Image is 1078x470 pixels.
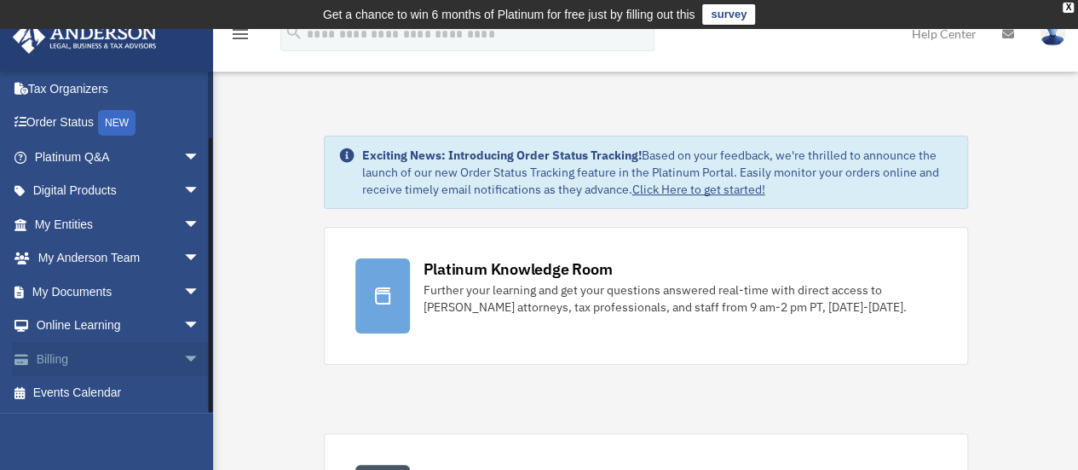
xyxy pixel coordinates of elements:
a: Platinum Q&Aarrow_drop_down [12,140,226,174]
i: menu [230,24,251,44]
div: close [1063,3,1074,13]
a: My Documentsarrow_drop_down [12,275,226,309]
img: User Pic [1040,21,1065,46]
span: arrow_drop_down [183,174,217,209]
div: Based on your feedback, we're thrilled to announce the launch of our new Order Status Tracking fe... [362,147,954,198]
img: Anderson Advisors Platinum Portal [8,20,162,54]
span: arrow_drop_down [183,342,217,377]
i: search [285,23,303,42]
a: My Entitiesarrow_drop_down [12,207,226,241]
a: Digital Productsarrow_drop_down [12,174,226,208]
a: Tax Organizers [12,72,226,106]
div: Get a chance to win 6 months of Platinum for free just by filling out this [323,4,695,25]
span: arrow_drop_down [183,140,217,175]
span: arrow_drop_down [183,207,217,242]
div: Further your learning and get your questions answered real-time with direct access to [PERSON_NAM... [424,281,937,316]
a: Online Learningarrow_drop_down [12,309,226,343]
a: Events Calendar [12,376,226,410]
a: My Anderson Teamarrow_drop_down [12,241,226,276]
strong: Exciting News: Introducing Order Status Tracking! [362,148,642,163]
span: arrow_drop_down [183,241,217,276]
span: arrow_drop_down [183,309,217,344]
div: NEW [98,110,135,136]
a: Billingarrow_drop_down [12,342,226,376]
a: Platinum Knowledge Room Further your learning and get your questions answered real-time with dire... [324,227,968,365]
a: survey [702,4,755,25]
a: Click Here to get started! [632,182,765,197]
div: Platinum Knowledge Room [424,258,613,280]
span: arrow_drop_down [183,275,217,310]
a: Order StatusNEW [12,106,226,141]
a: menu [230,30,251,44]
